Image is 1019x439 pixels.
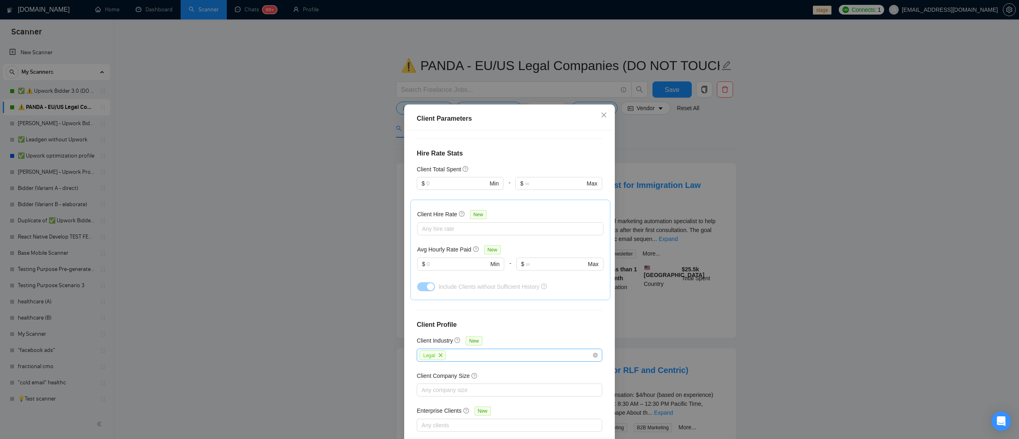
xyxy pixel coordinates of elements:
[466,337,482,345] span: New
[439,283,539,290] span: Include Clients without Sufficient History
[490,260,500,269] span: Min
[422,260,425,269] span: $
[521,260,524,269] span: $
[525,179,585,188] input: ∞
[991,411,1011,431] div: Open Intercom Messenger
[587,179,597,188] span: Max
[541,283,547,289] span: question-circle
[490,179,499,188] span: Min
[417,210,457,219] h5: Client Hire Rate
[601,112,607,118] span: close
[470,210,486,219] span: New
[417,336,453,345] h5: Client Industry
[463,166,469,172] span: question-circle
[417,245,471,254] h5: Avg Hourly Rate Paid
[593,104,615,126] button: Close
[526,260,586,269] input: ∞
[423,352,435,358] span: Legal
[427,260,489,269] input: 0
[520,179,523,188] span: $
[426,179,488,188] input: 0
[454,337,461,343] span: question-circle
[463,407,470,414] span: question-circle
[417,165,461,174] h5: Client Total Spent
[475,407,491,416] span: New
[593,353,598,358] span: close-circle
[417,320,602,330] h4: Client Profile
[504,258,516,280] div: -
[484,245,501,254] span: New
[471,373,478,379] span: question-circle
[417,149,602,158] h4: Hire Rate Stats
[588,260,599,269] span: Max
[473,246,480,252] span: question-circle
[436,351,445,360] span: close
[417,114,602,124] div: Client Parameters
[417,406,462,415] h5: Enterprise Clients
[422,179,425,188] span: $
[459,211,465,217] span: question-circle
[417,371,470,380] h5: Client Company Size
[503,177,515,200] div: -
